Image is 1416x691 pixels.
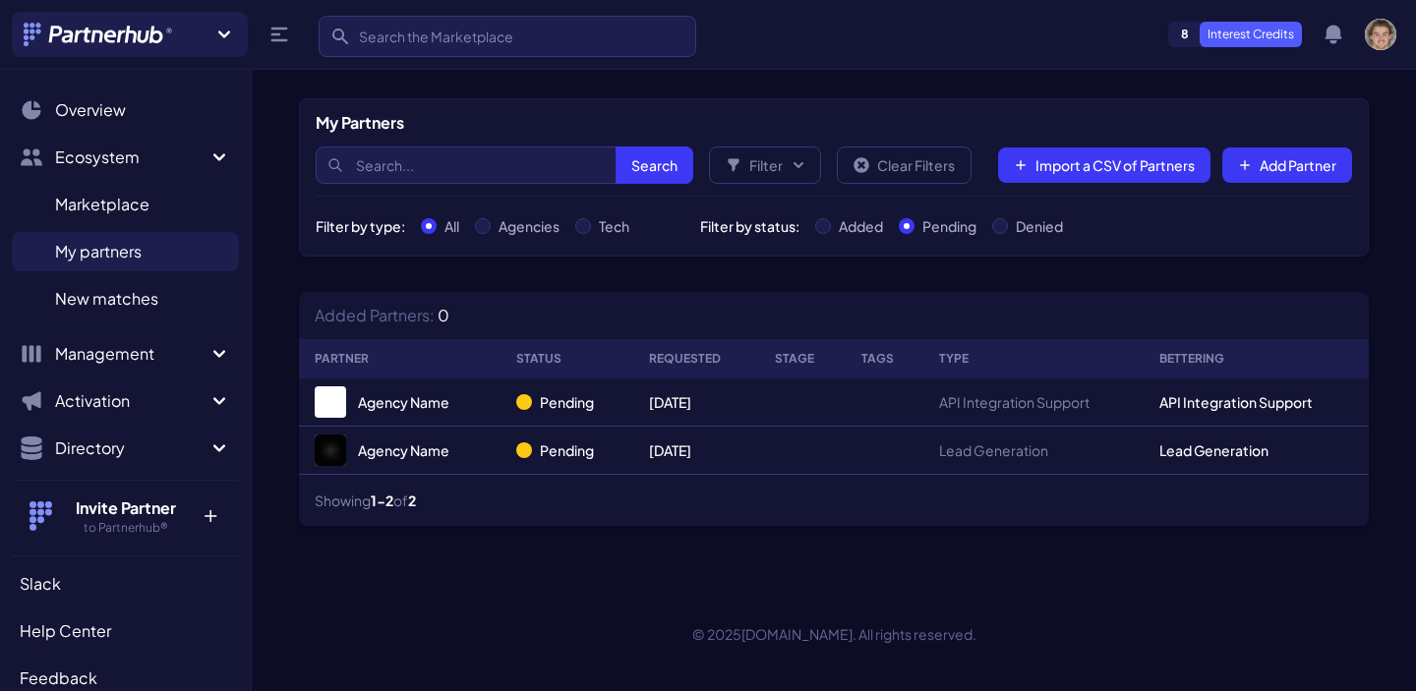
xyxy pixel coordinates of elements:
div: Filter by type: [316,216,405,236]
th: Status [501,339,633,378]
span: Showing of [315,490,416,510]
td: Lead Generation [923,427,1145,475]
p: + [189,496,231,528]
div: API Integration Support [1159,392,1353,412]
a: Help Center [12,611,239,651]
button: Invite Partner to Partnerhub® + [12,480,239,551]
span: 2 [408,491,416,509]
span: Feedback [20,666,97,690]
nav: Table navigation [299,475,1369,526]
button: Filter [709,146,821,184]
span: Help Center [20,619,111,643]
input: Search... [316,146,693,184]
a: Overview [12,90,239,130]
div: Pending [516,392,618,412]
img: Partner Logo [315,386,346,418]
a: Agency Name [315,386,485,418]
h4: Invite Partner [62,496,189,520]
img: user photo [1365,19,1396,50]
button: Directory [12,429,239,468]
div: Pending [516,440,618,460]
a: [DOMAIN_NAME] [741,625,853,643]
span: Marketplace [55,193,149,216]
button: Ecosystem [12,138,239,177]
button: Add Partner [1222,147,1352,183]
span: Slack [20,572,61,596]
span: New matches [55,287,158,311]
h5: to Partnerhub® [62,520,189,536]
button: Management [12,334,239,374]
span: Directory [55,436,207,460]
button: Search [616,146,693,184]
a: 8Interest Credits [1168,22,1302,47]
a: Import a CSV of Partners [998,147,1210,183]
input: Search the Marketplace [319,16,696,57]
label: Added [839,216,883,236]
th: Partner [299,339,501,378]
a: My partners [12,232,239,271]
label: Tech [599,216,629,236]
a: Agency Name [315,434,485,466]
div: Filter by status: [700,216,799,236]
th: Type [923,339,1145,378]
span: Added Partners: [315,305,435,325]
span: Overview [55,98,126,122]
div: Lead Generation [1159,440,1353,460]
a: Marketplace [12,185,239,224]
button: Activation [12,381,239,421]
a: Clear Filters [837,146,972,184]
label: Pending [922,216,976,236]
a: Slack [12,564,239,604]
span: Activation [55,389,207,413]
label: Denied [1016,216,1063,236]
h5: My Partners [316,111,404,135]
label: Agencies [499,216,560,236]
img: Partnerhub® Logo [24,23,174,46]
span: Ecosystem [55,145,207,169]
th: Tags [846,339,923,378]
span: 0 [438,305,449,325]
div: [DATE] [649,440,743,460]
td: API Integration Support [923,378,1145,427]
span: 1-2 [371,491,393,509]
span: My partners [55,240,142,263]
th: Stage [759,339,846,378]
div: [DATE] [649,392,743,412]
img: Partner Logo [315,434,346,466]
p: Interest Credits [1200,22,1302,47]
label: All [444,216,459,236]
p: © 2025 . All rights reserved. [252,624,1416,644]
span: Management [55,342,207,366]
a: New matches [12,279,239,318]
th: Requested [633,339,759,378]
span: 8 [1169,23,1201,46]
th: Bettering [1144,339,1369,378]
